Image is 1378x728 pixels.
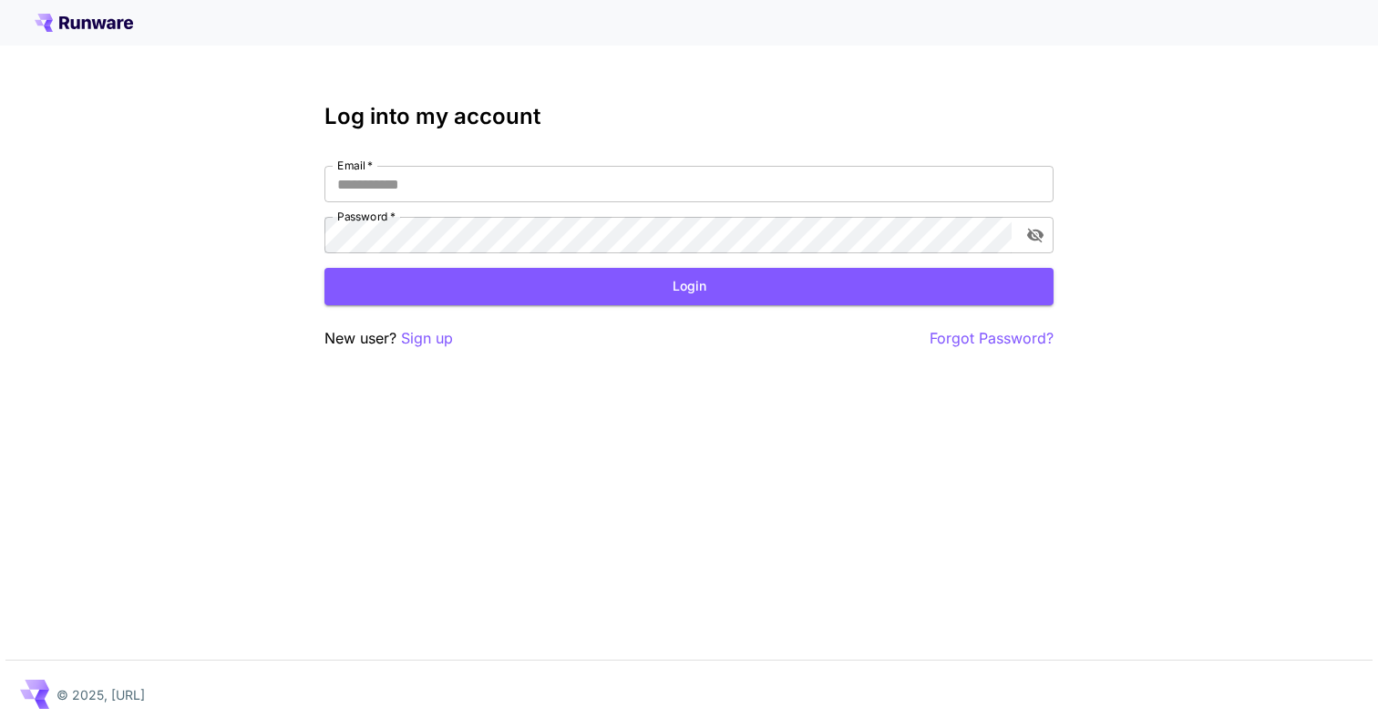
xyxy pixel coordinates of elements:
[337,158,373,173] label: Email
[401,327,453,350] button: Sign up
[57,685,145,704] p: © 2025, [URL]
[1019,219,1052,251] button: toggle password visibility
[324,268,1054,305] button: Login
[324,327,453,350] p: New user?
[324,104,1054,129] h3: Log into my account
[930,327,1054,350] button: Forgot Password?
[337,209,396,224] label: Password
